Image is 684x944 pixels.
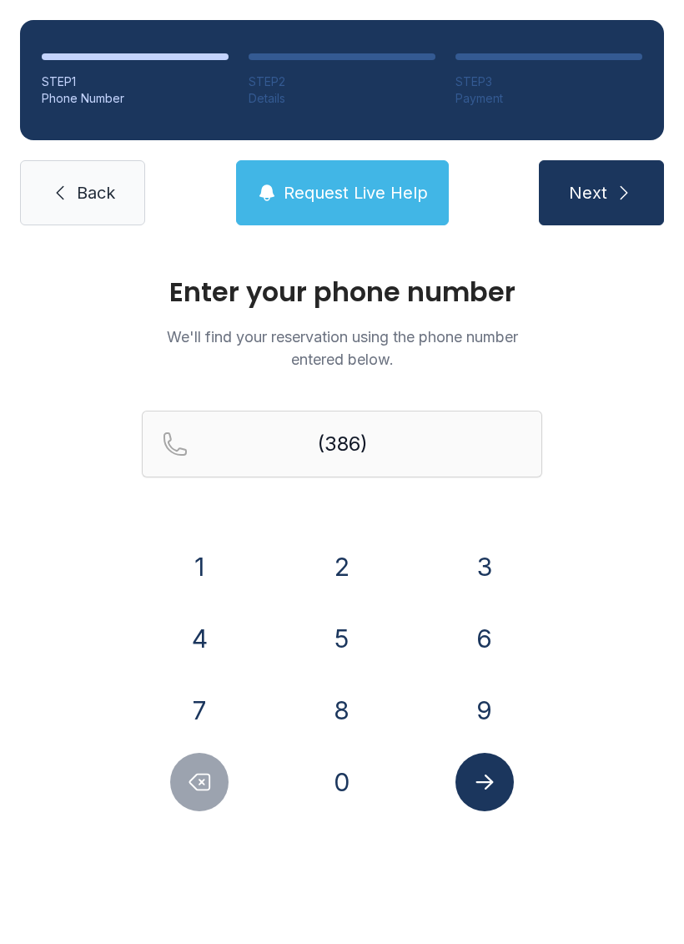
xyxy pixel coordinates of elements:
button: 0 [313,753,371,811]
button: Submit lookup form [455,753,514,811]
button: 1 [170,538,229,596]
div: STEP 3 [455,73,642,90]
button: 3 [455,538,514,596]
button: 7 [170,681,229,740]
button: Delete number [170,753,229,811]
button: 2 [313,538,371,596]
h1: Enter your phone number [142,279,542,305]
div: Details [249,90,435,107]
p: We'll find your reservation using the phone number entered below. [142,326,542,371]
div: Payment [455,90,642,107]
button: 4 [170,609,229,668]
input: Reservation phone number [142,411,542,477]
span: Next [569,181,607,204]
div: STEP 2 [249,73,435,90]
span: Request Live Help [284,181,428,204]
button: 5 [313,609,371,668]
button: 6 [455,609,514,668]
div: Phone Number [42,90,229,107]
div: STEP 1 [42,73,229,90]
span: Back [77,181,115,204]
button: 8 [313,681,371,740]
button: 9 [455,681,514,740]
